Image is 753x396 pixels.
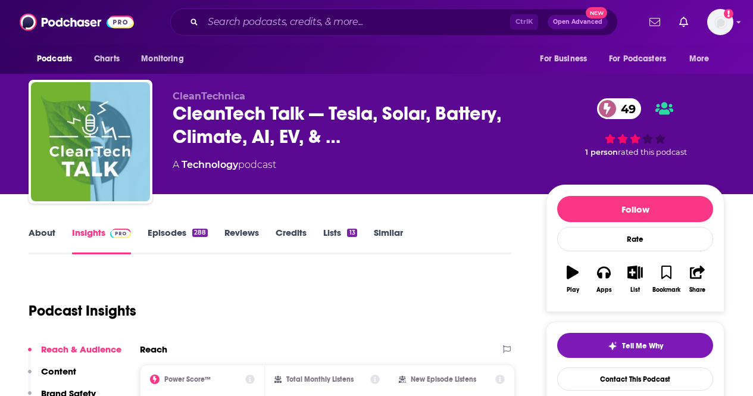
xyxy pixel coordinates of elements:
[585,148,618,157] span: 1 person
[567,286,579,294] div: Play
[674,12,693,32] a: Show notifications dropdown
[110,229,131,238] img: Podchaser Pro
[652,286,680,294] div: Bookmark
[557,196,713,222] button: Follow
[94,51,120,67] span: Charts
[596,286,612,294] div: Apps
[203,13,510,32] input: Search podcasts, credits, & more...
[374,227,403,254] a: Similar
[41,344,121,355] p: Reach & Audience
[28,344,121,366] button: Reach & Audience
[323,227,357,254] a: Lists13
[557,333,713,358] button: tell me why sparkleTell Me Why
[724,9,733,18] svg: Add a profile image
[192,229,208,237] div: 288
[164,375,211,383] h2: Power Score™
[20,11,134,33] img: Podchaser - Follow, Share and Rate Podcasts
[347,229,357,237] div: 13
[29,48,88,70] button: open menu
[72,227,131,254] a: InsightsPodchaser Pro
[557,227,713,251] div: Rate
[588,258,619,301] button: Apps
[224,227,259,254] a: Reviews
[532,48,602,70] button: open menu
[141,51,183,67] span: Monitoring
[553,19,602,25] span: Open Advanced
[86,48,127,70] a: Charts
[170,8,618,36] div: Search podcasts, credits, & more...
[682,258,713,301] button: Share
[609,51,666,67] span: For Podcasters
[645,12,665,32] a: Show notifications dropdown
[608,341,617,351] img: tell me why sparkle
[707,9,733,35] span: Logged in as ClarissaGuerrero
[37,51,72,67] span: Podcasts
[173,91,245,102] span: CleanTechnica
[173,158,276,172] div: A podcast
[620,258,651,301] button: List
[707,9,733,35] button: Show profile menu
[622,341,663,351] span: Tell Me Why
[286,375,354,383] h2: Total Monthly Listens
[548,15,608,29] button: Open AdvancedNew
[597,98,642,119] a: 49
[557,367,713,391] a: Contact This Podcast
[618,148,687,157] span: rated this podcast
[148,227,208,254] a: Episodes288
[29,227,55,254] a: About
[31,82,150,201] img: CleanTech Talk — Tesla, Solar, Battery, Climate, AI, EV, & Other Tech News & Analysis
[546,91,724,164] div: 49 1 personrated this podcast
[609,98,642,119] span: 49
[630,286,640,294] div: List
[689,51,710,67] span: More
[276,227,307,254] a: Credits
[601,48,683,70] button: open menu
[510,14,538,30] span: Ctrl K
[28,366,76,388] button: Content
[140,344,167,355] h2: Reach
[29,302,136,320] h1: Podcast Insights
[651,258,682,301] button: Bookmark
[557,258,588,301] button: Play
[182,159,238,170] a: Technology
[707,9,733,35] img: User Profile
[133,48,199,70] button: open menu
[540,51,587,67] span: For Business
[41,366,76,377] p: Content
[411,375,476,383] h2: New Episode Listens
[689,286,705,294] div: Share
[586,7,607,18] span: New
[681,48,724,70] button: open menu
